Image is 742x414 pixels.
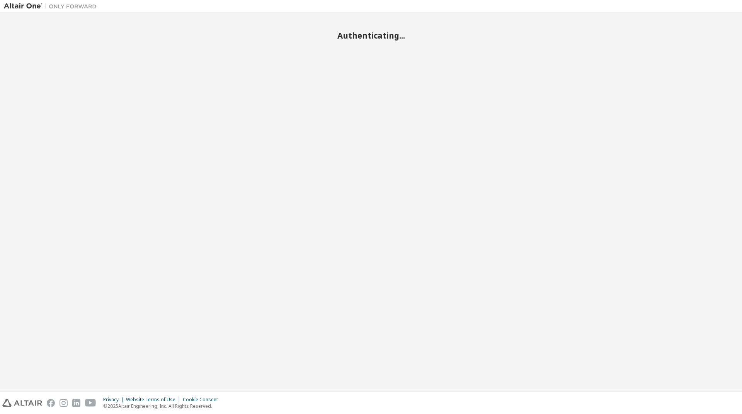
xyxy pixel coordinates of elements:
p: © 2025 Altair Engineering, Inc. All Rights Reserved. [103,403,223,409]
img: instagram.svg [60,399,68,407]
img: youtube.svg [85,399,96,407]
img: Altair One [4,2,100,10]
div: Privacy [103,397,126,403]
img: linkedin.svg [72,399,80,407]
img: altair_logo.svg [2,399,42,407]
div: Cookie Consent [183,397,223,403]
img: facebook.svg [47,399,55,407]
div: Website Terms of Use [126,397,183,403]
h2: Authenticating... [4,30,738,41]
